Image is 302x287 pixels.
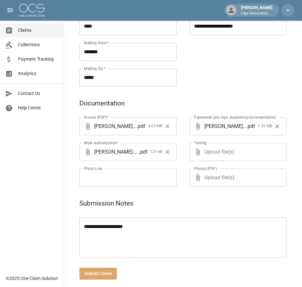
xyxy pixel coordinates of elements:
[18,41,59,48] span: Collections
[84,114,109,120] label: Invoice (PDF)*
[273,122,282,131] button: Clear
[84,66,106,71] label: Mailing Zip
[258,123,272,130] span: 1.39 MB
[148,123,162,130] span: 4.03 MB
[4,4,17,17] button: open drawer
[238,4,275,16] div: [PERSON_NAME]
[84,166,102,171] label: Photo Link
[84,40,109,46] label: Mailing State
[163,147,172,157] button: Clear
[241,11,273,16] p: Edge Restoration
[204,169,270,187] span: Upload file(s)
[136,122,145,130] span: . pdf
[194,114,276,120] label: Paperwork (dry logs, supporting documentation)
[150,149,162,155] span: 131 kB
[204,143,270,161] span: Upload file(s)
[6,275,58,282] div: © 2025 One Claim Solution
[94,122,136,130] span: [PERSON_NAME] invoice
[94,148,139,156] span: [PERSON_NAME]-EDG work auth
[18,90,59,97] span: Contact Us
[18,27,59,34] span: Claims
[246,122,255,130] span: . pdf
[194,166,217,171] label: Photos (PDF)
[204,122,247,130] span: [PERSON_NAME] logs
[18,56,59,63] span: Payment Tracking
[79,268,117,280] button: Submit Claim
[18,70,59,77] span: Analytics
[194,140,207,146] label: Testing
[163,122,172,131] button: Clear
[19,4,45,17] img: ocs-logo-white-transparent.png
[84,140,118,146] label: Work Authorization*
[18,105,59,111] span: Help Center
[139,148,148,156] span: . pdf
